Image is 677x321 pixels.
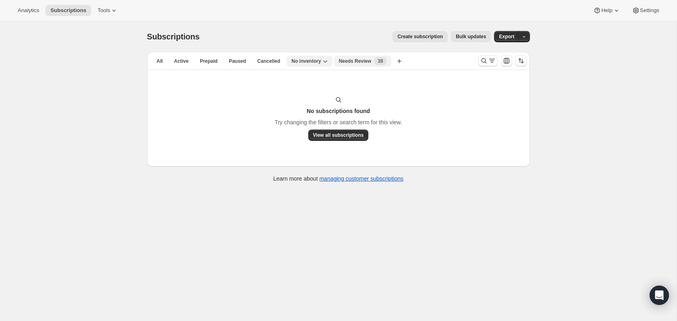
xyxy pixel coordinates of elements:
span: Prepaid [200,58,218,64]
span: Analytics [18,7,39,14]
span: Subscriptions [147,32,200,41]
span: Paused [229,58,246,64]
p: Try changing the filters or search term for this view. [274,118,402,126]
span: Active [174,58,189,64]
button: Bulk updates [451,31,491,42]
span: Subscriptions [50,7,86,14]
span: 38 [378,58,383,64]
button: Analytics [13,5,44,16]
p: Learn more about [273,175,403,183]
button: Settings [627,5,664,16]
span: No inventory [291,58,321,64]
button: Customize table column order and visibility [501,55,512,66]
button: Tools [93,5,123,16]
span: Settings [640,7,659,14]
button: Create subscription [392,31,448,42]
span: Cancelled [258,58,280,64]
button: View all subscriptions [308,130,369,141]
span: View all subscriptions [313,132,364,138]
span: Tools [98,7,110,14]
div: Open Intercom Messenger [650,286,669,305]
h3: No subscriptions found [307,107,370,115]
a: managing customer subscriptions [319,175,403,182]
button: Subscriptions [46,5,91,16]
button: Search and filter results [478,55,498,66]
span: All [157,58,163,64]
span: Create subscription [397,33,443,40]
button: Sort the results [515,55,527,66]
span: Export [499,33,514,40]
button: Export [494,31,519,42]
button: Help [588,5,625,16]
span: Needs Review [339,58,372,64]
button: Create new view [393,56,406,67]
span: Help [601,7,612,14]
span: Bulk updates [456,33,486,40]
